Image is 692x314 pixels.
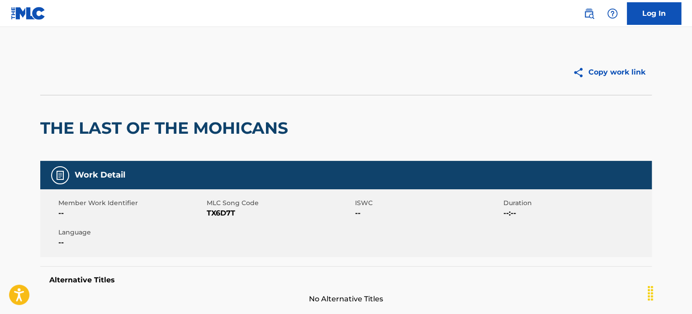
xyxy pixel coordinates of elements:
[580,5,598,23] a: Public Search
[40,294,652,305] span: No Alternative Titles
[603,5,621,23] div: Help
[58,208,204,219] span: --
[58,237,204,248] span: --
[207,198,353,208] span: MLC Song Code
[573,67,588,78] img: Copy work link
[75,170,125,180] h5: Work Detail
[207,208,353,219] span: TX6D7T
[49,276,643,285] h5: Alternative Titles
[566,61,652,84] button: Copy work link
[607,8,618,19] img: help
[40,118,293,138] h2: THE LAST OF THE MOHICANS
[58,228,204,237] span: Language
[58,198,204,208] span: Member Work Identifier
[355,198,501,208] span: ISWC
[11,7,46,20] img: MLC Logo
[627,2,681,25] a: Log In
[55,170,66,181] img: Work Detail
[643,280,658,307] div: Drag
[503,198,649,208] span: Duration
[503,208,649,219] span: --:--
[583,8,594,19] img: search
[647,271,692,314] iframe: Chat Widget
[355,208,501,219] span: --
